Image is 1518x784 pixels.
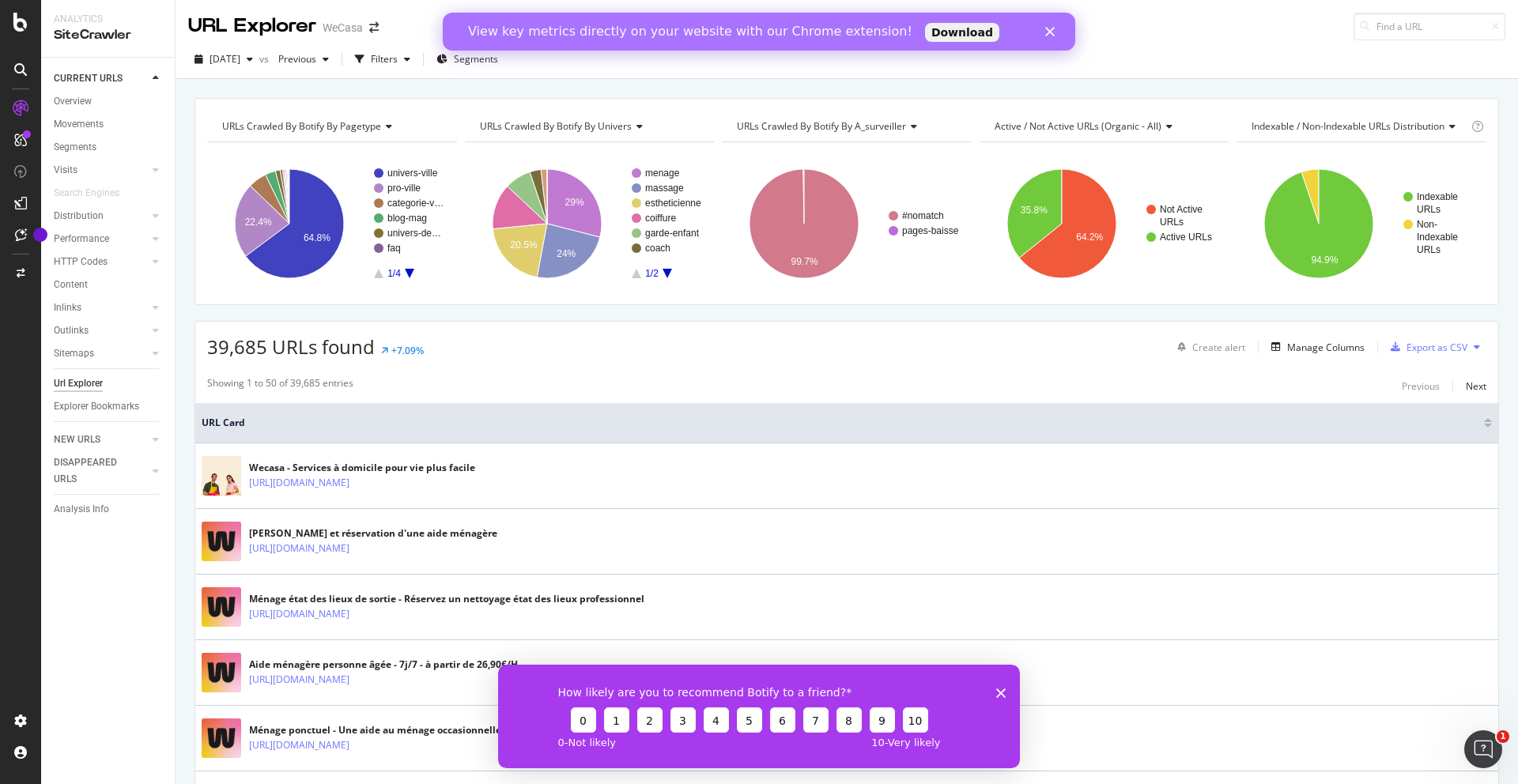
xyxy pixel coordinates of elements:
[1402,376,1440,395] button: Previous
[645,168,680,179] text: menage
[480,119,632,133] span: URLs Crawled By Botify By univers
[54,185,119,202] div: Search Engines
[369,22,379,33] div: arrow-right-arrow-left
[54,93,92,110] div: Overview
[54,208,104,224] div: Distribution
[222,119,381,133] span: URLs Crawled By Botify By pagetype
[1160,217,1184,228] text: URLs
[54,345,148,362] a: Sitemaps
[1160,204,1203,215] text: Not Active
[1417,204,1441,215] text: URLs
[980,155,1229,292] svg: A chart.
[722,155,972,292] div: A chart.
[1466,379,1486,393] div: Next
[54,432,148,448] a: NEW URLS
[645,243,670,254] text: coach
[54,398,164,415] a: Explorer Bookmarks
[249,592,644,606] div: Ménage état des lieux de sortie - Réservez un nettoyage état des lieux professionnel
[645,183,684,194] text: massage
[249,658,518,672] div: Aide ménagère personne âgée - 7j/7 - à partir de 26,90€/H
[210,52,240,66] span: 2025 Aug. 9th
[645,228,700,239] text: garde-enfant
[54,501,109,518] div: Analysis Info
[1384,334,1467,360] button: Export as CSV
[207,376,353,395] div: Showing 1 to 50 of 39,685 entries
[477,114,700,139] h4: URLs Crawled By Botify By univers
[1021,205,1048,216] text: 35.8%
[454,52,498,66] span: Segments
[188,13,316,40] div: URL Explorer
[202,718,241,758] img: main image
[1417,232,1458,243] text: Indexable
[465,155,715,292] svg: A chart.
[54,231,148,247] a: Performance
[207,155,457,292] svg: A chart.
[249,475,349,491] a: [URL][DOMAIN_NAME]
[54,300,81,316] div: Inlinks
[54,345,94,362] div: Sitemaps
[565,197,583,208] text: 29%
[54,501,164,518] a: Analysis Info
[1354,13,1505,40] input: Find a URL
[1464,730,1502,768] iframe: Intercom live chat
[54,231,109,247] div: Performance
[1076,232,1103,243] text: 64.2%
[54,375,103,392] div: Url Explorer
[249,526,497,541] div: [PERSON_NAME] et réservation d'une aide ménagère
[995,119,1161,133] span: Active / Not Active URLs (organic - all)
[1252,119,1444,133] span: Indexable / Non-Indexable URLs distribution
[645,198,701,209] text: estheticienne
[272,52,316,66] span: Previous
[645,213,676,224] text: coiffure
[54,277,164,293] a: Content
[1497,730,1509,743] span: 1
[54,454,134,488] div: DISAPPEARED URLS
[557,248,576,259] text: 24%
[259,52,272,66] span: vs
[207,334,375,360] span: 39,685 URLs found
[202,416,1480,430] span: URL Card
[202,653,241,692] img: main image
[1192,341,1245,354] div: Create alert
[54,162,148,179] a: Visits
[645,268,659,279] text: 1/2
[902,225,959,236] text: pages-baisse
[510,239,537,251] text: 20.5%
[249,723,522,737] div: Ménage ponctuel - Une aide au ménage occasionnelle 7j/7
[387,228,441,239] text: univers-de…
[202,454,241,499] img: main image
[1171,334,1245,360] button: Create alert
[219,114,443,139] h4: URLs Crawled By Botify By pagetype
[54,322,148,339] a: Outlinks
[249,672,349,688] a: [URL][DOMAIN_NAME]
[602,14,618,24] div: Fermer
[54,13,162,26] div: Analytics
[387,168,438,179] text: univers-ville
[54,454,148,488] a: DISAPPEARED URLS
[391,344,424,357] div: +7.09%
[54,375,164,392] a: Url Explorer
[323,20,363,36] div: WeCasa
[991,114,1215,139] h4: Active / Not Active URLs
[387,268,401,279] text: 1/4
[304,232,330,243] text: 64.8%
[54,26,162,44] div: SiteCrawler
[1417,191,1458,202] text: Indexable
[33,228,47,242] div: Tooltip anchor
[249,541,349,556] a: [URL][DOMAIN_NAME]
[54,322,89,339] div: Outlinks
[1237,155,1486,292] svg: A chart.
[54,277,88,293] div: Content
